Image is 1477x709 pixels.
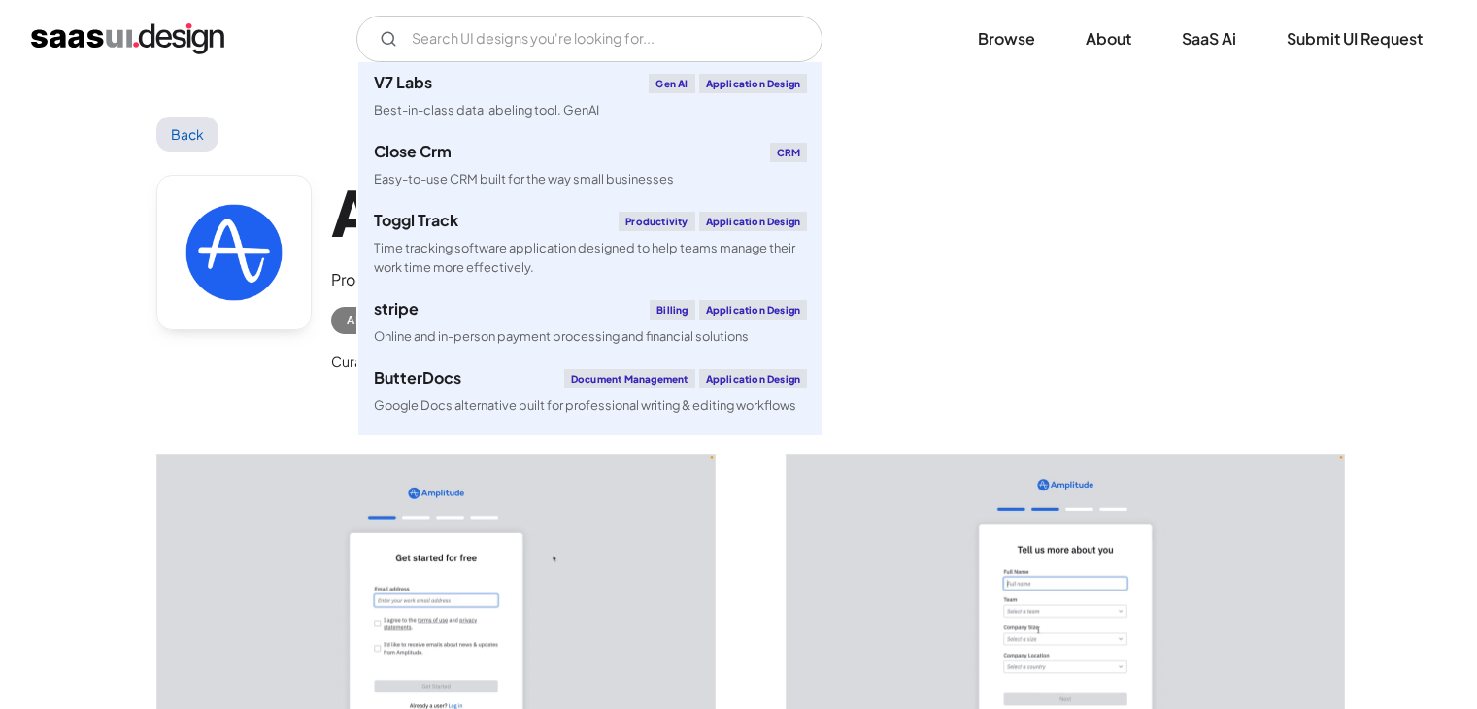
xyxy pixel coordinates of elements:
[699,74,808,93] div: Application Design
[1062,17,1155,60] a: About
[649,74,694,93] div: Gen AI
[1263,17,1446,60] a: Submit UI Request
[374,327,749,346] div: Online and in-person payment processing and financial solutions
[358,200,822,287] a: Toggl TrackProductivityApplication DesignTime tracking software application designed to help team...
[955,17,1058,60] a: Browse
[374,213,458,228] div: Toggl Track
[374,144,452,159] div: Close Crm
[356,16,822,62] form: Email Form
[699,300,808,320] div: Application Design
[374,239,807,276] div: Time tracking software application designed to help teams manage their work time more effectively.
[31,23,224,54] a: home
[358,62,822,131] a: V7 LabsGen AIApplication DesignBest-in-class data labeling tool. GenAI
[374,396,796,415] div: Google Docs alternative built for professional writing & editing workflows
[156,117,219,152] a: Back
[358,131,822,200] a: Close CrmCRMEasy-to-use CRM built for the way small businesses
[374,75,432,90] div: V7 Labs
[650,300,694,320] div: Billing
[358,357,822,426] a: ButterDocsDocument ManagementApplication DesignGoogle Docs alternative built for professional wri...
[619,212,694,231] div: Productivity
[770,143,808,162] div: CRM
[564,369,695,388] div: Document Management
[356,16,822,62] input: Search UI designs you're looking for...
[374,170,674,188] div: Easy-to-use CRM built for the way small businesses
[374,370,461,386] div: ButterDocs
[358,426,822,514] a: klaviyoEmail MarketingApplication DesignCreate personalised customer experiences across email, SM...
[331,350,407,373] div: Curated by:
[699,369,808,388] div: Application Design
[374,101,599,119] div: Best-in-class data labeling tool. GenAI
[331,268,652,291] div: Product Analytics & Event Tracking Platform
[331,175,652,250] h1: Amplitude
[358,288,822,357] a: stripeBillingApplication DesignOnline and in-person payment processing and financial solutions
[699,212,808,231] div: Application Design
[347,309,418,332] div: Analytics
[374,301,419,317] div: stripe
[1158,17,1259,60] a: SaaS Ai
